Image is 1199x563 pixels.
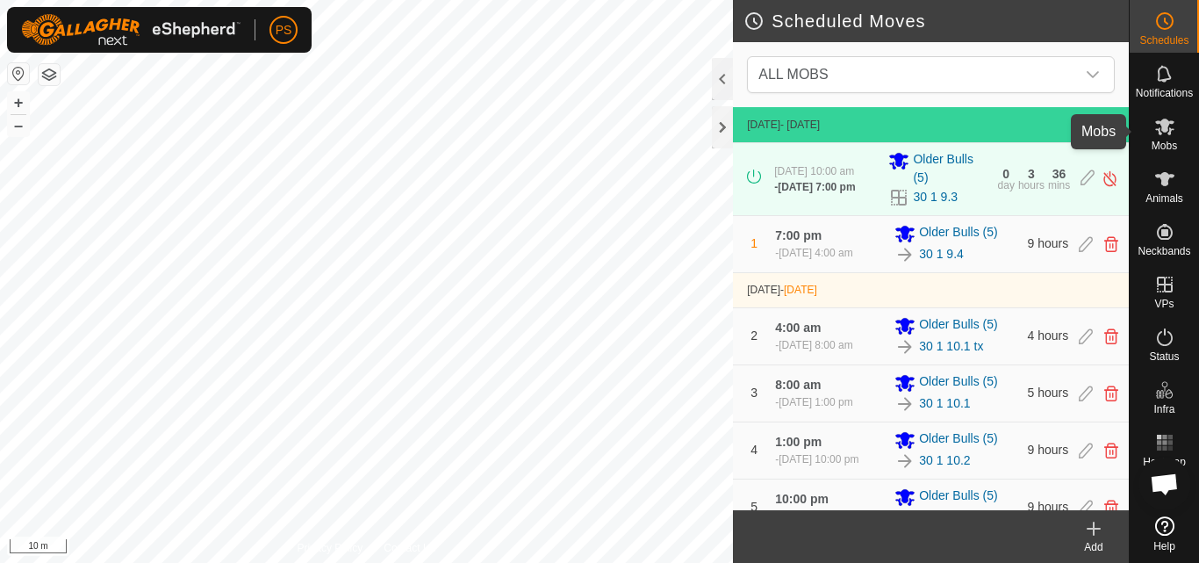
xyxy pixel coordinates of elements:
a: Help [1130,509,1199,559]
span: VPs [1154,299,1174,309]
img: To [894,508,915,529]
div: Add [1059,539,1129,555]
span: [DATE] [784,284,817,296]
span: 8:00 am [775,378,821,392]
span: 9 hours [1028,443,1069,457]
span: PS [276,21,292,40]
img: To [894,244,915,265]
span: [DATE] 1:00 pm [779,396,852,408]
div: 3 [1028,168,1035,180]
span: [DATE] 10:00 pm [779,453,858,466]
span: - [DATE] [780,119,820,131]
a: 30 1 9.4 [919,245,964,263]
div: - [775,451,858,467]
span: Infra [1153,404,1174,415]
span: 4 [750,443,757,457]
span: Older Bulls (5) [913,150,987,187]
div: - [775,394,852,410]
span: 9 hours [1028,500,1069,514]
img: Gallagher Logo [21,14,241,46]
div: hours [1018,180,1045,191]
span: Older Bulls (5) [919,315,997,336]
img: Turn off schedule move [1102,170,1118,188]
h2: Scheduled Moves [743,11,1129,32]
span: 1 [750,236,757,250]
button: Map Layers [39,64,60,85]
span: Schedules [1139,35,1188,46]
span: 4:00 am [775,321,821,335]
div: 36 [1052,168,1066,180]
span: [DATE] 8:00 am [779,339,852,351]
span: 5 [750,500,757,514]
span: ALL MOBS [751,57,1075,92]
div: 0 [1002,168,1009,180]
span: Older Bulls (5) [919,487,997,508]
a: 30 1 10.1 tx [919,337,983,356]
span: [DATE] 10:00 am [774,165,854,177]
span: 7:00 pm [775,228,822,242]
span: [DATE] [747,284,780,296]
div: - [775,337,852,353]
span: ALL MOBS [758,67,828,82]
span: 9 hours [1028,236,1069,250]
button: – [8,115,29,136]
span: Animals [1145,193,1183,204]
span: 2 [750,328,757,343]
a: 30 1 10.3 [919,509,970,527]
span: Status [1149,351,1179,362]
div: - [775,245,852,261]
span: 10:00 pm [775,492,829,506]
span: Notifications [1136,88,1193,98]
span: Mobs [1152,141,1177,151]
span: 3 [750,386,757,400]
div: mins [1048,180,1070,191]
span: [DATE] 4:00 am [779,247,852,259]
img: To [894,451,915,472]
span: [DATE] 7:00 pm [778,181,855,193]
div: - [774,179,855,195]
span: - [780,284,817,296]
span: Help [1153,541,1175,552]
span: Older Bulls (5) [919,223,997,244]
button: + [8,92,29,113]
img: To [894,393,915,415]
button: Reset Map [8,63,29,84]
span: Neckbands [1138,246,1190,256]
span: Heatmap [1143,457,1186,467]
span: [DATE] [747,119,780,131]
div: Open chat [1138,458,1191,510]
img: To [894,336,915,357]
div: dropdown trigger [1075,57,1110,92]
a: 30 1 10.1 [919,394,970,413]
span: 5 hours [1028,386,1069,400]
span: 4 hours [1028,328,1069,343]
a: Contact Us [384,540,435,556]
a: 30 1 10.2 [919,451,970,470]
a: Privacy Policy [298,540,363,556]
span: Older Bulls (5) [919,372,997,393]
a: 30 1 9.3 [913,188,958,206]
span: 1:00 pm [775,435,822,449]
span: Older Bulls (5) [919,429,997,451]
div: - [775,509,852,524]
div: day [998,180,1015,191]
